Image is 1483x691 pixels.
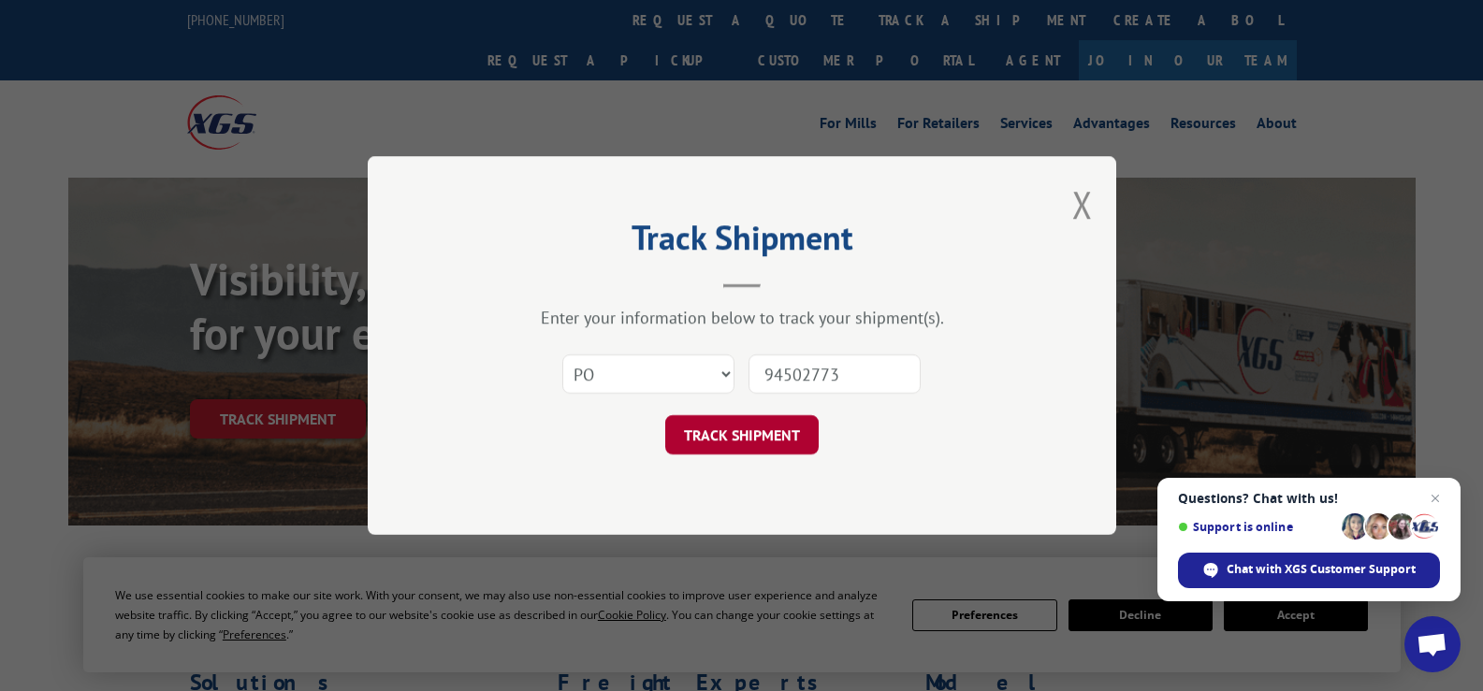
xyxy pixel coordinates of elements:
h2: Track Shipment [461,224,1023,260]
div: Enter your information below to track your shipment(s). [461,307,1023,328]
button: TRACK SHIPMENT [665,415,819,454]
span: Chat with XGS Customer Support [1227,561,1416,578]
span: Close chat [1424,487,1447,510]
button: Close modal [1072,180,1093,229]
div: Chat with XGS Customer Support [1178,553,1440,588]
span: Support is online [1178,520,1335,534]
div: Open chat [1404,616,1461,672]
input: Number(s) [749,354,921,394]
span: Questions? Chat with us! [1178,491,1440,506]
